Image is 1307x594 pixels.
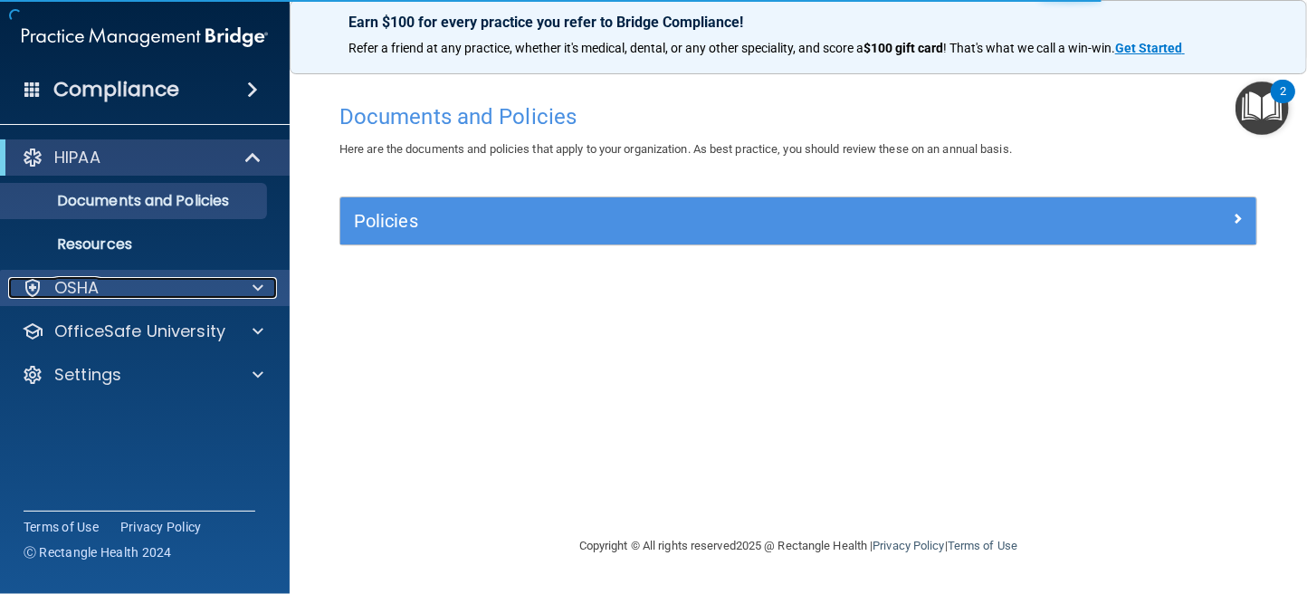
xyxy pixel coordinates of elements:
[54,277,100,299] p: OSHA
[12,235,259,254] p: Resources
[948,539,1017,552] a: Terms of Use
[22,364,263,386] a: Settings
[354,206,1243,235] a: Policies
[22,321,263,342] a: OfficeSafe University
[54,147,100,168] p: HIPAA
[1235,81,1289,135] button: Open Resource Center, 2 new notifications
[348,41,863,55] span: Refer a friend at any practice, whether it's medical, dental, or any other speciality, and score a
[120,518,202,536] a: Privacy Policy
[339,142,1012,156] span: Here are the documents and policies that apply to your organization. As best practice, you should...
[863,41,943,55] strong: $100 gift card
[1115,41,1182,55] strong: Get Started
[22,277,263,299] a: OSHA
[1280,91,1286,115] div: 2
[12,192,259,210] p: Documents and Policies
[53,77,179,102] h4: Compliance
[24,543,172,561] span: Ⓒ Rectangle Health 2024
[24,518,99,536] a: Terms of Use
[468,517,1129,575] div: Copyright © All rights reserved 2025 @ Rectangle Health | |
[22,147,262,168] a: HIPAA
[873,539,944,552] a: Privacy Policy
[339,105,1257,129] h4: Documents and Policies
[943,41,1115,55] span: ! That's what we call a win-win.
[354,211,1014,231] h5: Policies
[22,19,268,55] img: PMB logo
[348,14,1248,31] p: Earn $100 for every practice you refer to Bridge Compliance!
[54,364,121,386] p: Settings
[54,321,225,342] p: OfficeSafe University
[1115,41,1185,55] a: Get Started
